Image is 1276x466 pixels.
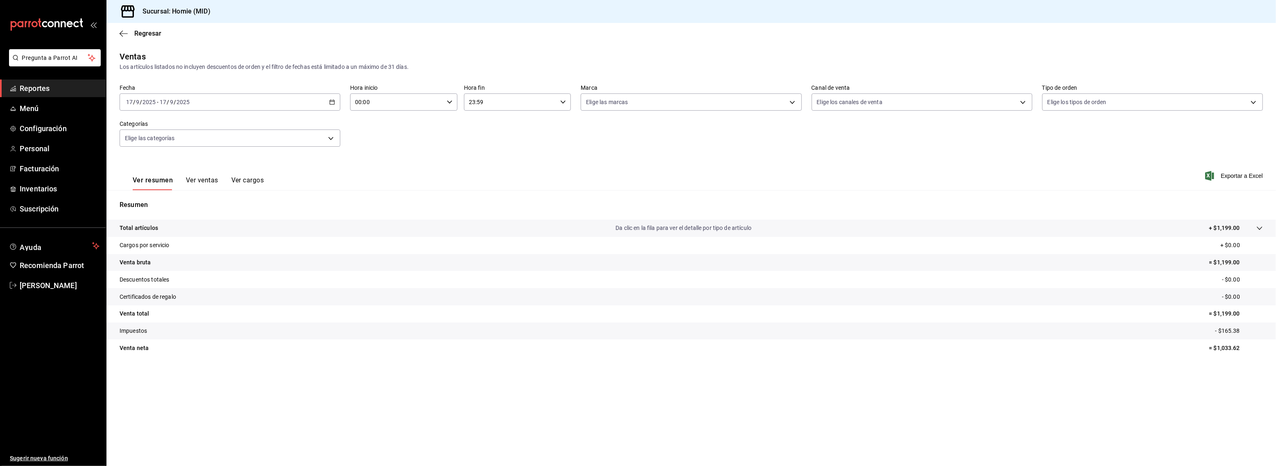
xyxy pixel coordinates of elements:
button: open_drawer_menu [90,21,97,28]
span: Elige las marcas [586,98,628,106]
span: Reportes [20,83,100,94]
p: Impuestos [120,327,147,335]
p: = $1,199.00 [1209,309,1263,318]
p: Venta neta [120,344,149,352]
div: navigation tabs [133,176,264,190]
span: Facturación [20,163,100,174]
span: Recomienda Parrot [20,260,100,271]
input: -- [136,99,140,105]
input: ---- [176,99,190,105]
h3: Sucursal: Homie (MID) [136,7,210,16]
label: Tipo de orden [1042,85,1263,91]
button: Regresar [120,30,161,37]
span: Elige las categorías [125,134,175,142]
span: Ayuda [20,241,89,251]
span: Sugerir nueva función [10,454,100,463]
span: / [167,99,169,105]
span: Elige los canales de venta [817,98,882,106]
label: Categorías [120,121,340,127]
span: / [174,99,176,105]
span: Configuración [20,123,100,134]
span: Pregunta a Parrot AI [22,54,88,62]
button: Ver resumen [133,176,173,190]
p: + $0.00 [1220,241,1263,250]
p: Descuentos totales [120,275,169,284]
p: Cargos por servicio [120,241,170,250]
p: Venta bruta [120,258,151,267]
span: / [133,99,136,105]
span: Menú [20,103,100,114]
p: Total artículos [120,224,158,232]
span: / [140,99,142,105]
span: Personal [20,143,100,154]
input: ---- [142,99,156,105]
label: Marca [581,85,801,91]
p: Resumen [120,200,1263,210]
p: - $0.00 [1222,293,1263,301]
p: Certificados de regalo [120,293,176,301]
button: Ver cargos [231,176,264,190]
button: Exportar a Excel [1207,171,1263,181]
p: Da clic en la fila para ver el detalle por tipo de artículo [615,224,751,232]
label: Canal de venta [812,85,1032,91]
p: Venta total [120,309,149,318]
span: Elige los tipos de orden [1047,98,1106,106]
span: Suscripción [20,203,100,214]
input: -- [159,99,167,105]
div: Ventas [120,50,146,63]
p: - $0.00 [1222,275,1263,284]
label: Hora fin [464,85,571,91]
span: Regresar [134,30,161,37]
a: Pregunta a Parrot AI [6,59,101,68]
button: Ver ventas [186,176,218,190]
button: Pregunta a Parrot AI [9,49,101,66]
p: - $165.38 [1215,327,1263,335]
input: -- [126,99,133,105]
div: Los artículos listados no incluyen descuentos de orden y el filtro de fechas está limitado a un m... [120,63,1263,71]
p: = $1,199.00 [1209,258,1263,267]
input: -- [170,99,174,105]
label: Fecha [120,85,340,91]
span: Inventarios [20,183,100,194]
span: [PERSON_NAME] [20,280,100,291]
label: Hora inicio [350,85,457,91]
p: = $1,033.62 [1209,344,1263,352]
p: + $1,199.00 [1209,224,1240,232]
span: - [157,99,158,105]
